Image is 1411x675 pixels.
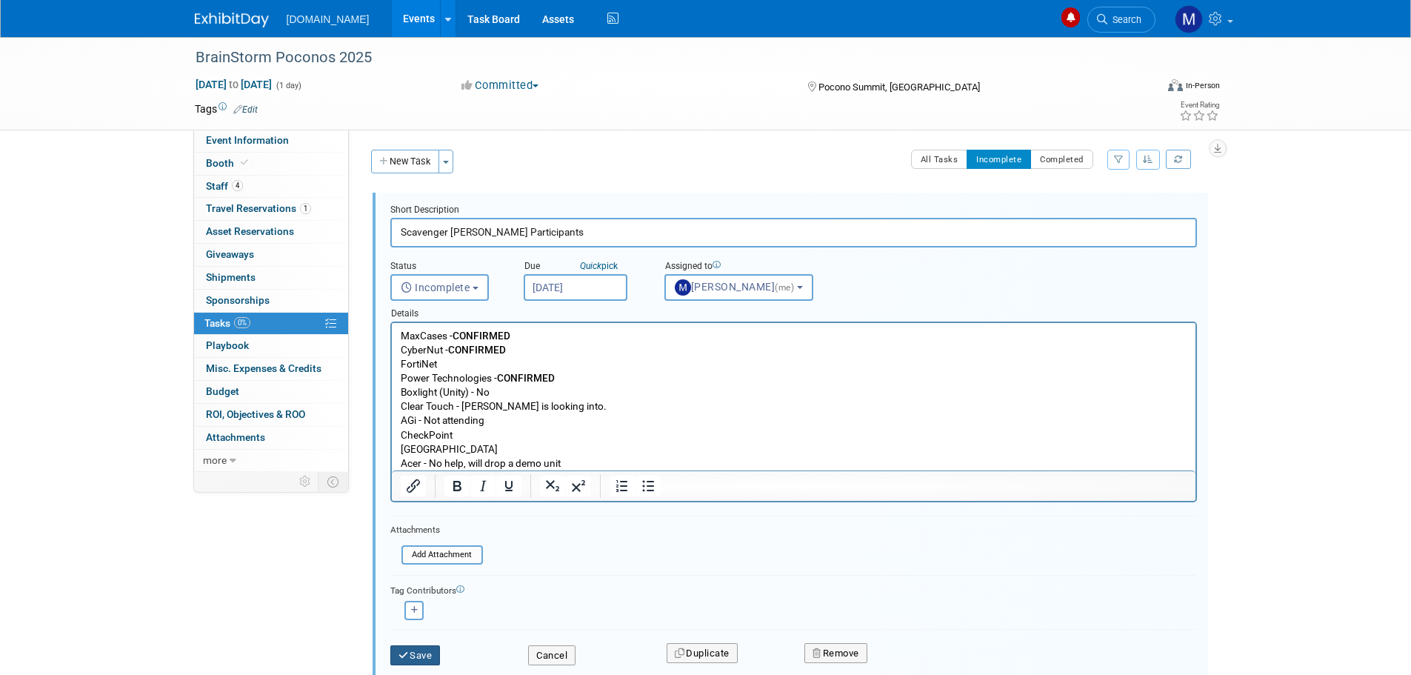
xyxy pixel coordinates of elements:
img: Format-Inperson.png [1168,79,1183,91]
button: Completed [1030,150,1093,169]
a: Misc. Expenses & Credits [194,358,348,380]
span: Attachments [206,431,265,443]
i: Quick [580,261,601,271]
input: Due Date [524,274,627,301]
button: New Task [371,150,439,173]
button: [PERSON_NAME](me) [664,274,813,301]
div: Attachments [390,524,483,536]
button: Subscript [540,476,565,496]
a: Event Information [194,130,348,152]
span: ROI, Objectives & ROO [206,408,305,420]
a: Edit [233,104,258,115]
a: Shipments [194,267,348,289]
button: Underline [496,476,521,496]
div: Event Rating [1179,102,1219,109]
div: Short Description [390,204,1197,218]
a: Booth [194,153,348,175]
span: Event Information [206,134,289,146]
button: Superscript [566,476,591,496]
button: Numbered list [610,476,635,496]
td: Tags [195,102,258,116]
span: Booth [206,157,251,169]
button: Save [390,645,441,666]
input: Name of task or a short description [390,218,1197,247]
span: Misc. Expenses & Credits [206,362,321,374]
button: Duplicate [667,643,738,664]
a: Asset Reservations [194,221,348,243]
div: Tag Contributors [390,582,1197,597]
div: Due [524,260,642,274]
iframe: Rich Text Area [392,323,1195,470]
button: Remove [804,643,867,664]
button: Committed [456,78,544,93]
a: Search [1087,7,1155,33]
span: 0% [234,317,250,328]
img: Mark Menzella [1175,5,1203,33]
span: [DOMAIN_NAME] [287,13,370,25]
a: Playbook [194,335,348,357]
a: Budget [194,381,348,403]
a: Staff4 [194,176,348,198]
button: Cancel [528,645,576,666]
a: more [194,450,348,472]
span: 4 [232,180,243,191]
a: Giveaways [194,244,348,266]
span: Budget [206,385,239,397]
span: Search [1107,14,1141,25]
div: Status [390,260,501,274]
span: (me) [775,282,794,293]
a: Attachments [194,427,348,449]
a: ROI, Objectives & ROO [194,404,348,426]
td: Personalize Event Tab Strip [293,472,318,491]
div: BrainStorm Poconos 2025 [190,44,1133,71]
span: [PERSON_NAME] [675,281,797,293]
span: Giveaways [206,248,254,260]
span: Playbook [206,339,249,351]
a: Travel Reservations1 [194,198,348,220]
div: Assigned to [664,260,850,274]
td: Toggle Event Tabs [318,472,348,491]
span: Pocono Summit, [GEOGRAPHIC_DATA] [818,82,980,93]
button: Bold [444,476,470,496]
span: (1 day) [275,81,301,90]
span: Shipments [206,271,256,283]
button: Bullet list [636,476,661,496]
div: Event Format [1068,77,1221,99]
span: [DATE] [DATE] [195,78,273,91]
span: Sponsorships [206,294,270,306]
span: Tasks [204,317,250,329]
button: Incomplete [967,150,1031,169]
span: 1 [300,203,311,214]
a: Tasks0% [194,313,348,335]
a: Refresh [1166,150,1191,169]
i: Booth reservation complete [241,159,248,167]
button: Incomplete [390,274,489,301]
button: Italic [470,476,496,496]
div: In-Person [1185,80,1220,91]
img: ExhibitDay [195,13,269,27]
span: Travel Reservations [206,202,311,214]
a: Sponsorships [194,290,348,312]
div: Details [390,301,1197,322]
button: Insert/edit link [401,476,426,496]
button: All Tasks [911,150,968,169]
span: Staff [206,180,243,192]
span: Incomplete [401,282,470,293]
span: Asset Reservations [206,225,294,237]
span: more [203,454,227,466]
span: to [227,79,241,90]
a: Quickpick [577,260,621,272]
